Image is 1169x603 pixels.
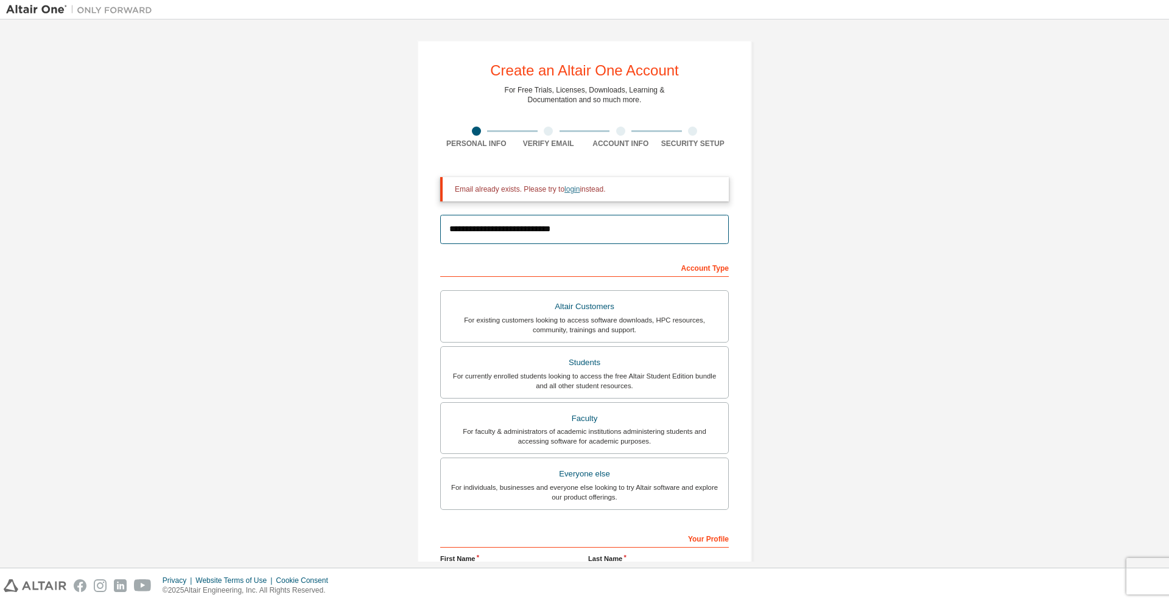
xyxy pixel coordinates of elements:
div: Privacy [163,576,195,585]
img: instagram.svg [94,579,107,592]
img: facebook.svg [74,579,86,592]
img: youtube.svg [134,579,152,592]
div: For currently enrolled students looking to access the free Altair Student Edition bundle and all ... [448,371,721,391]
div: For faculty & administrators of academic institutions administering students and accessing softwa... [448,427,721,446]
div: For existing customers looking to access software downloads, HPC resources, community, trainings ... [448,315,721,335]
div: For individuals, businesses and everyone else looking to try Altair software and explore our prod... [448,483,721,502]
div: Faculty [448,410,721,427]
label: First Name [440,554,581,563]
label: Last Name [588,554,729,563]
div: Create an Altair One Account [490,63,679,78]
div: Email already exists. Please try to instead. [455,184,719,194]
a: login [564,185,580,193]
img: linkedin.svg [114,579,127,592]
img: Altair One [6,4,158,16]
div: Altair Customers [448,298,721,315]
div: Personal Info [440,139,513,148]
div: Account Info [584,139,657,148]
p: © 2025 Altair Engineering, Inc. All Rights Reserved. [163,585,335,596]
div: Students [448,354,721,371]
div: For Free Trials, Licenses, Downloads, Learning & Documentation and so much more. [505,85,665,105]
img: altair_logo.svg [4,579,66,592]
div: Verify Email [513,139,585,148]
div: Your Profile [440,528,729,548]
div: Security Setup [657,139,729,148]
div: Website Terms of Use [195,576,276,585]
div: Account Type [440,257,729,277]
div: Everyone else [448,465,721,483]
div: Cookie Consent [276,576,335,585]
